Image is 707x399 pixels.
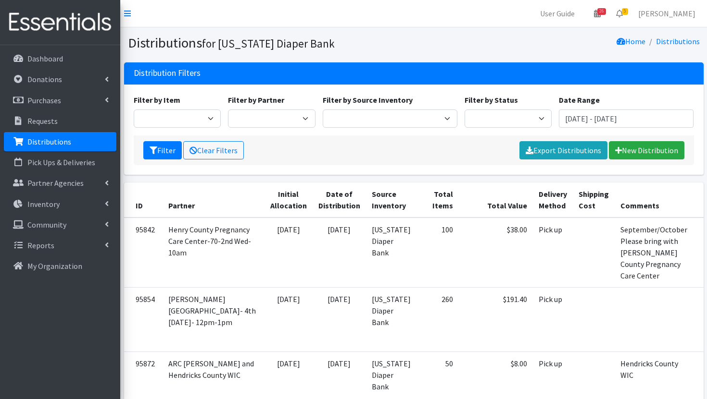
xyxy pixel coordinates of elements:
td: Henry County Pregnancy Care Center-70-2nd Wed-10am [163,218,265,288]
a: [PERSON_NAME] [631,4,703,23]
a: 26 [586,4,608,23]
a: Dashboard [4,49,116,68]
button: Filter [143,141,182,159]
p: Purchases [27,96,61,105]
th: Delivery Method [533,182,573,218]
td: [DATE] [313,287,366,351]
p: Requests [27,116,58,126]
p: Community [27,220,66,230]
th: Comments [615,182,698,218]
td: [DATE] [313,218,366,288]
td: 100 [417,218,459,288]
td: September/October Please bring with [PERSON_NAME] County Pregnancy Care Center [615,218,698,288]
a: Clear Filters [183,141,244,159]
a: Donations [4,70,116,89]
label: Filter by Source Inventory [323,94,413,106]
a: My Organization [4,256,116,276]
p: Partner Agencies [27,178,84,188]
a: Inventory [4,194,116,214]
th: Date of Distribution [313,182,366,218]
a: Requests [4,111,116,131]
a: Reports [4,236,116,255]
p: Dashboard [27,54,63,63]
th: Total Value [459,182,533,218]
p: Donations [27,74,62,84]
h1: Distributions [128,35,410,51]
label: Filter by Partner [228,94,284,106]
p: Reports [27,241,54,250]
label: Date Range [559,94,600,106]
td: [DATE] [265,218,313,288]
a: User Guide [532,4,582,23]
p: Inventory [27,199,60,209]
th: Total Items [417,182,459,218]
td: Pick up [533,287,573,351]
td: $38.00 [459,218,533,288]
small: for [US_STATE] Diaper Bank [202,36,335,50]
a: Home [617,36,645,46]
p: Pick Ups & Deliveries [27,157,95,167]
a: Pick Ups & Deliveries [4,153,116,172]
td: Pick up [533,218,573,288]
td: $191.40 [459,287,533,351]
td: 95842 [124,218,163,288]
td: 260 [417,287,459,351]
td: [US_STATE] Diaper Bank [366,287,417,351]
td: [US_STATE] Diaper Bank [366,218,417,288]
a: Export Distributions [519,141,607,159]
label: Filter by Status [465,94,518,106]
td: [PERSON_NAME][GEOGRAPHIC_DATA]- 4th [DATE]- 12pm-1pm [163,287,265,351]
a: Distributions [4,132,116,151]
th: Initial Allocation [265,182,313,218]
td: 95854 [124,287,163,351]
a: Community [4,215,116,234]
th: Shipping Cost [573,182,615,218]
label: Filter by Item [134,94,180,106]
a: Partner Agencies [4,173,116,193]
th: Source Inventory [366,182,417,218]
a: New Distribution [609,141,684,159]
td: [DATE] [265,287,313,351]
a: Purchases [4,91,116,110]
a: Distributions [656,36,700,46]
img: HumanEssentials [4,6,116,38]
h3: Distribution Filters [134,68,201,78]
span: 26 [597,8,606,15]
th: Partner [163,182,265,218]
p: My Organization [27,261,82,271]
input: January 1, 2011 - December 31, 2011 [559,109,694,128]
a: 5 [608,4,631,23]
p: Distributions [27,137,71,146]
span: 5 [622,8,628,15]
th: ID [124,182,163,218]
